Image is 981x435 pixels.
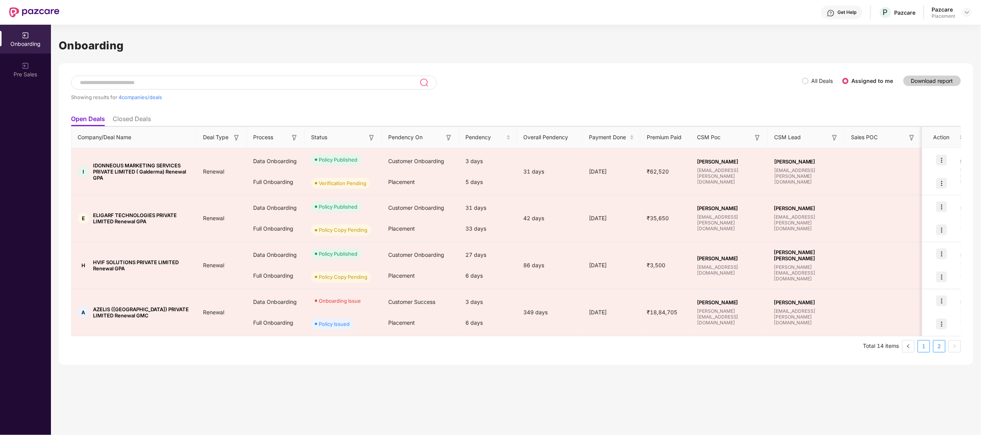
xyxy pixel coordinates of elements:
a: 2 [934,341,945,352]
span: [PERSON_NAME] [PERSON_NAME] [774,249,839,261]
span: Placement [388,179,415,185]
li: Next Page [949,340,961,352]
button: right [949,340,961,352]
span: Deal Type [203,133,228,142]
span: ₹62,520 [641,168,675,175]
span: [EMAIL_ADDRESS][PERSON_NAME][DOMAIN_NAME] [774,167,839,185]
div: 27 days [459,244,517,265]
li: Previous Page [902,340,915,352]
span: CSM Poc [697,133,721,142]
span: Pendency On [388,133,423,142]
th: Pendency [459,127,517,148]
button: left [902,340,915,352]
li: Open Deals [71,115,105,126]
span: ₹3,500 [641,262,671,268]
div: Full Onboarding [247,172,305,192]
li: Closed Deals [113,115,151,126]
th: Premium Paid [641,127,691,148]
div: [DATE] [583,308,641,317]
div: Data Onboarding [247,151,305,172]
img: icon [936,271,947,282]
th: Company/Deal Name [71,127,197,148]
span: [PERSON_NAME][EMAIL_ADDRESS][DOMAIN_NAME] [774,264,839,282]
div: Full Onboarding [247,312,305,333]
div: Showing results for [71,94,802,100]
span: Status [311,133,327,142]
div: Full Onboarding [247,218,305,239]
div: E [78,212,89,224]
div: Policy Copy Pending [319,226,367,234]
span: [EMAIL_ADDRESS][PERSON_NAME][DOMAIN_NAME] [697,167,762,185]
div: Placement [932,13,956,19]
div: [DATE] [583,167,641,176]
div: [DATE] [583,214,641,223]
span: right [952,344,957,349]
button: Download report [903,76,961,86]
span: Sales POC [851,133,878,142]
img: icon [936,319,947,329]
div: I [78,166,89,177]
div: Data Onboarding [247,197,305,218]
img: svg+xml;base64,PHN2ZyB3aWR0aD0iMTYiIGhlaWdodD0iMTYiIHZpZXdCb3g9IjAgMCAxNiAxNiIgZmlsbD0ibm9uZSIgeG... [908,134,916,142]
span: IDONNEOUS MARKETING SERVICES PRIVATE LIMITED ( Galderma) Renewal GPA [93,162,191,181]
div: Pazcare [932,6,956,13]
img: icon [936,224,947,235]
div: Verification Pending [319,179,366,187]
span: [EMAIL_ADDRESS][PERSON_NAME][DOMAIN_NAME] [774,214,839,231]
span: Placement [388,319,415,326]
span: [PERSON_NAME] [697,205,762,211]
li: 2 [933,340,945,352]
div: 6 days [459,312,517,333]
div: 33 days [459,218,517,239]
span: [PERSON_NAME] [774,299,839,305]
img: icon [936,295,947,306]
div: Full Onboarding [247,265,305,286]
div: Onboarding Issue [319,297,361,305]
span: ELIGARF TECHNOLOGIES PRIVATE LIMITED Renewal GPA [93,212,191,224]
div: Policy Copy Pending [319,273,367,281]
span: P [883,8,888,17]
img: icon [936,201,947,212]
span: [PERSON_NAME][EMAIL_ADDRESS][DOMAIN_NAME] [697,308,762,325]
span: Payment Done [589,133,628,142]
img: New Pazcare Logo [9,7,59,17]
span: Customer Onboarding [388,158,444,164]
div: 3 days [459,292,517,312]
label: Assigned to me [852,78,893,84]
div: 6 days [459,265,517,286]
span: left [906,344,911,349]
span: CSM Lead [774,133,801,142]
span: Customer Success [388,298,435,305]
div: Pazcare [895,9,916,16]
span: [PERSON_NAME] [697,299,762,305]
span: Renewal [197,262,230,268]
span: Placement [388,225,415,232]
img: svg+xml;base64,PHN2ZyB3aWR0aD0iMTYiIGhlaWdodD0iMTYiIHZpZXdCb3g9IjAgMCAxNiAxNiIgZmlsbD0ibm9uZSIgeG... [368,134,375,142]
span: [PERSON_NAME] [697,255,762,261]
img: icon [936,248,947,259]
h1: Onboarding [59,37,973,54]
span: Renewal [197,309,230,315]
img: svg+xml;base64,PHN2ZyB3aWR0aD0iMjAiIGhlaWdodD0iMjAiIHZpZXdCb3g9IjAgMCAyMCAyMCIgZmlsbD0ibm9uZSIgeG... [22,62,29,70]
div: H [78,260,89,271]
div: 42 days [517,214,583,223]
img: icon [936,178,947,189]
span: ₹18,84,705 [641,309,683,315]
div: 349 days [517,308,583,317]
img: svg+xml;base64,PHN2ZyBpZD0iRHJvcGRvd24tMzJ4MzIiIHhtbG5zPSJodHRwOi8vd3d3LnczLm9yZy8yMDAwL3N2ZyIgd2... [964,9,970,15]
div: Get Help [838,9,857,15]
span: [PERSON_NAME] [774,205,839,211]
span: Placement [388,272,415,279]
div: Data Onboarding [247,244,305,265]
img: svg+xml;base64,PHN2ZyB3aWR0aD0iMTYiIGhlaWdodD0iMTYiIHZpZXdCb3g9IjAgMCAxNiAxNiIgZmlsbD0ibm9uZSIgeG... [445,134,453,142]
img: svg+xml;base64,PHN2ZyB3aWR0aD0iMTYiIGhlaWdodD0iMTYiIHZpZXdCb3g9IjAgMCAxNiAxNiIgZmlsbD0ibm9uZSIgeG... [233,134,240,142]
img: icon [936,155,947,165]
span: Renewal [197,215,230,221]
span: [PERSON_NAME] [697,158,762,165]
span: Customer Onboarding [388,251,444,258]
li: 1 [918,340,930,352]
span: Customer Onboarding [388,204,444,211]
div: [DATE] [583,261,641,270]
img: svg+xml;base64,PHN2ZyB3aWR0aD0iMTYiIGhlaWdodD0iMTYiIHZpZXdCb3g9IjAgMCAxNiAxNiIgZmlsbD0ibm9uZSIgeG... [291,134,298,142]
span: Renewal [197,168,230,175]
